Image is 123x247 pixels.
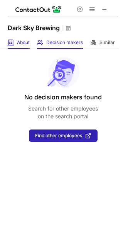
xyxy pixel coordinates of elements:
[47,57,80,88] img: No leads found
[46,39,83,46] span: Decision makers
[29,129,98,142] button: Find other employees
[17,39,30,46] span: About
[35,133,82,138] span: Find other employees
[8,23,60,32] h1: Dark Sky Brewing
[15,5,62,14] img: ContactOut v5.3.10
[28,105,98,120] p: Search for other employees on the search portal
[99,39,115,46] span: Similar
[24,92,102,102] header: No decision makers found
